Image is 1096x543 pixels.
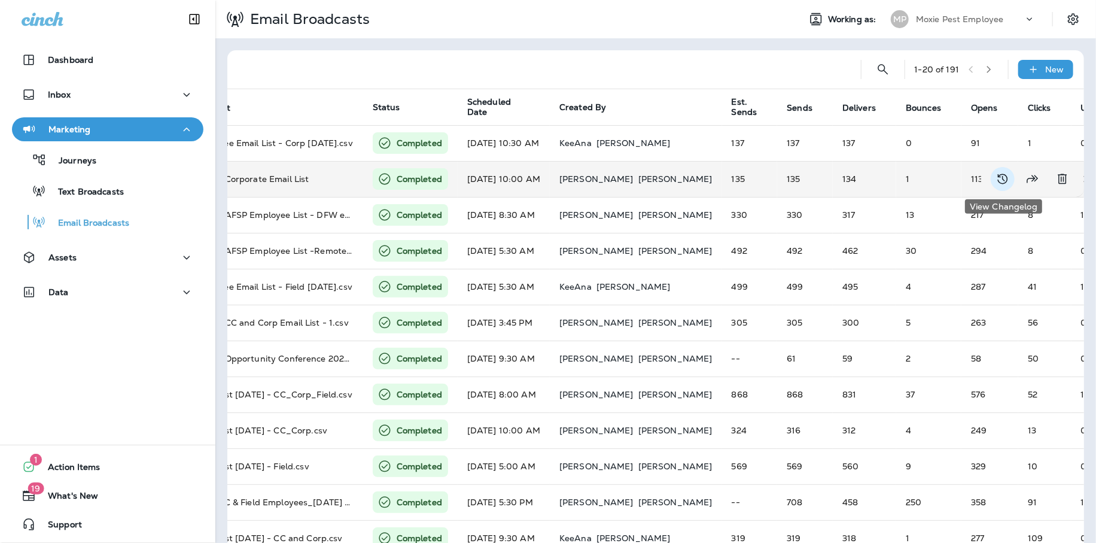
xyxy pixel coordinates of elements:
[193,461,309,472] span: Email List 9.11.25 - Field.csv
[896,377,961,412] td: 37
[12,178,203,204] button: Text Broadcasts
[458,484,550,520] td: [DATE] 5:30 PM
[777,161,833,197] td: 135
[397,496,442,508] p: Completed
[1028,103,1051,113] span: Clicks
[46,218,129,229] p: Email Broadcasts
[559,102,606,113] span: Created By
[991,167,1015,191] button: View Changelog
[842,102,891,113] span: Delivers
[732,97,757,117] span: Est. Sends
[467,97,545,117] span: Scheduled Date
[1051,167,1074,191] button: Delete Broadcast
[1028,138,1031,148] span: Click rate:1% (Clicks/Opens)
[638,318,713,327] p: [PERSON_NAME]
[833,197,896,233] td: 317
[777,305,833,341] td: 305
[1028,281,1037,292] span: Click rate:14% (Clicks/Opens)
[559,354,634,363] p: [PERSON_NAME]
[842,103,876,113] span: Delivers
[971,103,998,113] span: Opens
[458,377,550,412] td: [DATE] 8:00 AM
[722,125,778,161] td: 137
[777,341,833,377] td: 61
[777,448,833,484] td: 569
[1028,353,1039,364] span: Click rate:86% (Clicks/Opens)
[896,484,961,520] td: 250
[193,210,400,220] span: 10.01.25 AFSP Employee List - DFW employees.csv
[971,210,984,220] span: Open rate:66% (Opens/Sends)
[777,412,833,448] td: 316
[896,125,961,161] td: 0
[12,484,203,508] button: 19What's New
[833,377,896,412] td: 831
[12,147,203,172] button: Journeys
[896,233,961,269] td: 30
[458,341,550,377] td: [DATE] 9:30 AM
[559,498,634,507] p: [PERSON_NAME]
[467,97,529,117] span: Scheduled Date
[193,103,231,113] span: Segment
[12,245,203,269] button: Assets
[906,103,941,113] span: Bounces
[1028,425,1036,436] span: Click rate:5% (Clicks/Opens)
[12,117,203,141] button: Marketing
[36,462,101,477] span: Action Items
[971,102,1013,113] span: Opens
[638,246,713,256] p: [PERSON_NAME]
[193,138,353,148] span: Employee Email List - Corp 10.14.25.csv
[48,90,71,99] p: Inbox
[178,7,211,31] button: Collapse Sidebar
[458,233,550,269] td: [DATE] 5:30 AM
[559,246,634,256] p: [PERSON_NAME]
[373,102,400,113] span: Status
[896,305,961,341] td: 5
[833,161,896,197] td: 134
[36,491,98,505] span: What's New
[397,317,442,329] p: Completed
[638,354,713,363] p: [PERSON_NAME]
[896,197,961,233] td: 13
[458,412,550,448] td: [DATE] 10:00 AM
[397,245,442,257] p: Completed
[722,412,778,448] td: 324
[722,377,778,412] td: 868
[193,245,410,256] span: 10.01.25 AFSP Employee List -Remote employees.csv
[896,341,961,377] td: 2
[971,138,980,148] span: Open rate:66% (Opens/Sends)
[1028,497,1037,508] span: Click rate:25% (Clicks/Opens)
[722,269,778,305] td: 499
[559,138,592,148] p: KeeAna
[12,48,203,72] button: Dashboard
[833,448,896,484] td: 560
[47,156,96,167] p: Journeys
[1046,65,1064,74] p: New
[559,462,634,471] p: [PERSON_NAME]
[891,10,909,28] div: MP
[48,55,93,65] p: Dashboard
[397,353,442,365] p: Completed
[777,484,833,520] td: 708
[777,377,833,412] td: 868
[971,497,986,508] span: Open rate:51% (Opens/Sends)
[722,484,778,520] td: --
[777,125,833,161] td: 137
[896,161,961,197] td: 1
[1062,8,1084,30] button: Settings
[896,412,961,448] td: 4
[833,484,896,520] td: 458
[559,390,634,399] p: [PERSON_NAME]
[245,10,370,28] p: Email Broadcasts
[193,425,327,436] span: Email List 9.11.25 - CC_Corp.csv
[193,174,309,184] span: 10.09.25 Corporate Email List
[971,389,985,400] span: Open rate:66% (Opens/Sends)
[896,269,961,305] td: 4
[1028,389,1037,400] span: Click rate:9% (Clicks/Opens)
[971,281,985,292] span: Open rate:58% (Opens/Sends)
[896,448,961,484] td: 9
[828,14,879,25] span: Working as:
[833,305,896,341] td: 300
[193,389,352,400] span: Email List 9.11.25 - CC_Corp_Field.csv
[971,317,986,328] span: Open rate:86% (Opens/Sends)
[48,287,69,297] p: Data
